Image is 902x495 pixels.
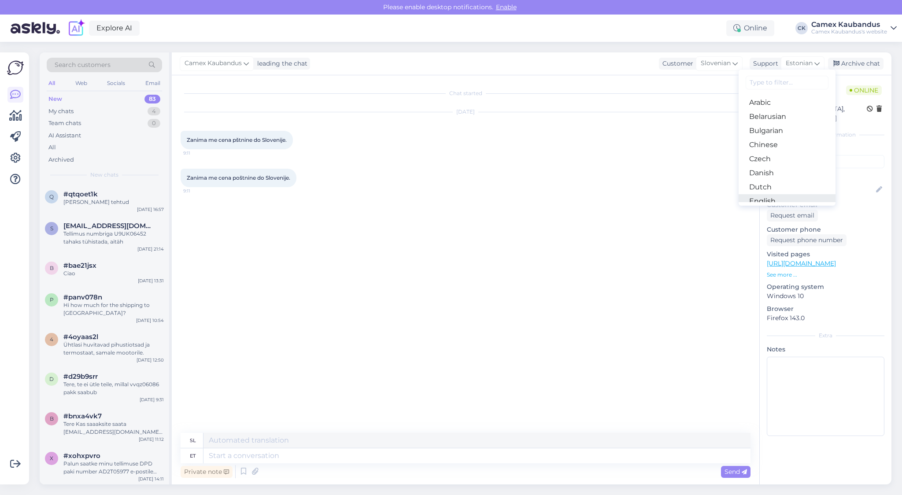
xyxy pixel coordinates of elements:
[49,376,54,382] span: d
[148,107,160,116] div: 4
[7,59,24,76] img: Askly Logo
[183,150,216,156] span: 9:11
[767,292,884,301] p: Windows 10
[63,412,102,420] span: #bnxa4vk7
[767,225,884,234] p: Customer phone
[148,119,160,128] div: 0
[144,78,162,89] div: Email
[767,250,884,259] p: Visited pages
[767,332,884,340] div: Extra
[739,138,835,152] a: Chinese
[48,119,81,128] div: Team chats
[786,59,813,68] span: Estonian
[63,222,155,230] span: Sectorx5@hotmail.com
[140,396,164,403] div: [DATE] 9:31
[746,76,828,89] input: Type to filter...
[63,293,102,301] span: #panv078n
[48,155,74,164] div: Archived
[767,234,847,246] div: Request phone number
[828,58,884,70] div: Archive chat
[767,282,884,292] p: Operating system
[811,28,887,35] div: Camex Kaubandus's website
[767,345,884,354] p: Notes
[48,107,74,116] div: My chats
[48,143,56,152] div: All
[63,341,164,357] div: Ühtlasi huvitavad pihustiotsad ja termostaat, samale mootorile.
[183,188,216,194] span: 9:11
[144,95,160,103] div: 83
[750,59,778,68] div: Support
[49,193,54,200] span: q
[63,198,164,206] div: [PERSON_NAME] tehtud
[63,460,164,476] div: Palun saatke minu tellimuse DPD paki number AD2T05977 e-postile [EMAIL_ADDRESS][DOMAIN_NAME]
[137,246,164,252] div: [DATE] 21:14
[795,22,808,34] div: CK
[50,225,53,232] span: S
[767,210,818,222] div: Request email
[739,110,835,124] a: Belarusian
[137,206,164,213] div: [DATE] 16:57
[63,230,164,246] div: Tellimus numbriga U9UK06452 tahaks tühistada, aitäh
[139,436,164,443] div: [DATE] 11:12
[47,78,57,89] div: All
[67,19,85,37] img: explore-ai
[739,96,835,110] a: Arabic
[50,336,53,343] span: 4
[726,20,774,36] div: Online
[63,270,164,277] div: Ciao
[105,78,127,89] div: Socials
[63,420,164,436] div: Tere Kas saaaksite saata [EMAIL_ADDRESS][DOMAIN_NAME] e-[PERSON_NAME] ka minu tellimuse arve: EWF...
[659,59,693,68] div: Customer
[90,171,118,179] span: New chats
[181,108,750,116] div: [DATE]
[739,124,835,138] a: Bulgarian
[48,131,81,140] div: AI Assistant
[185,59,242,68] span: Camex Kaubandus
[811,21,897,35] a: Camex KaubandusCamex Kaubandus's website
[187,137,287,143] span: Zanima me cena pštnine do Slovenije.
[254,59,307,68] div: leading the chat
[190,448,196,463] div: et
[63,380,164,396] div: Tere, te ei ütle teile, millal vvqz06086 pakk saabub
[739,166,835,180] a: Danish
[190,433,196,448] div: sl
[136,317,164,324] div: [DATE] 10:54
[138,277,164,284] div: [DATE] 13:31
[767,259,836,267] a: [URL][DOMAIN_NAME]
[48,95,62,103] div: New
[63,301,164,317] div: Hi how much for the shipping to [GEOGRAPHIC_DATA]?
[767,314,884,323] p: Firefox 143.0
[811,21,887,28] div: Camex Kaubandus
[846,85,882,95] span: Online
[63,452,100,460] span: #xohxpvro
[739,180,835,194] a: Dutch
[767,271,884,279] p: See more ...
[181,89,750,97] div: Chat started
[701,59,731,68] span: Slovenian
[74,78,89,89] div: Web
[138,476,164,482] div: [DATE] 14:11
[50,415,54,422] span: b
[137,357,164,363] div: [DATE] 12:50
[50,265,54,271] span: b
[50,296,54,303] span: p
[739,194,835,208] a: English
[50,455,53,462] span: x
[181,466,233,478] div: Private note
[725,468,747,476] span: Send
[187,174,290,181] span: Zanima me cena poštnine do Slovenije.
[63,262,96,270] span: #bae21jsx
[63,333,98,341] span: #4oyaas2l
[63,373,98,380] span: #d29b9srr
[55,60,111,70] span: Search customers
[89,21,140,36] a: Explore AI
[63,190,98,198] span: #qtqoet1k
[739,152,835,166] a: Czech
[493,3,519,11] span: Enable
[767,304,884,314] p: Browser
